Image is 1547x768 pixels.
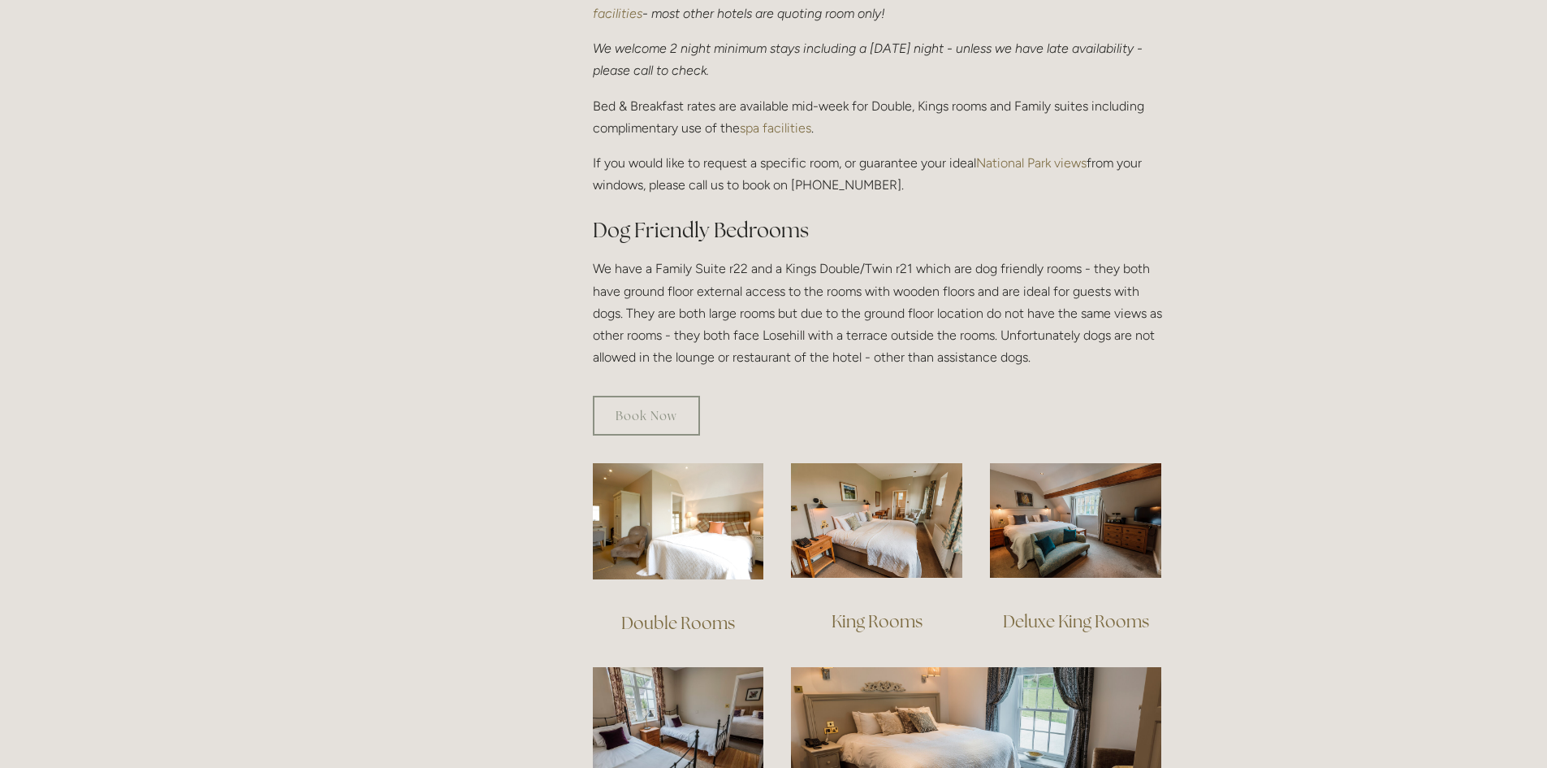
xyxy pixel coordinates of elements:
a: Double Rooms [621,612,735,634]
a: spa facilities [740,120,811,136]
em: - most other hotels are quoting room only! [642,6,885,21]
a: Book Now [593,396,700,436]
img: King Room view, Losehill Hotel [791,463,962,578]
a: Deluxe King Rooms [1003,610,1149,632]
h2: Dog Friendly Bedrooms [593,216,1162,245]
a: King Rooms [832,610,923,632]
img: Deluxe King Room view, Losehill Hotel [990,463,1161,578]
p: If you would like to request a specific room, or guarantee your ideal from your windows, please c... [593,152,1162,196]
em: We welcome 2 night minimum stays including a [DATE] night - unless we have late availability - pl... [593,41,1146,78]
p: We have a Family Suite r22 and a Kings Double/Twin r21 which are dog friendly rooms - they both h... [593,258,1162,368]
a: National Park views [976,155,1087,171]
p: Bed & Breakfast rates are available mid-week for Double, Kings rooms and Family suites including ... [593,95,1162,139]
img: Double Room view, Losehill Hotel [593,463,764,579]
